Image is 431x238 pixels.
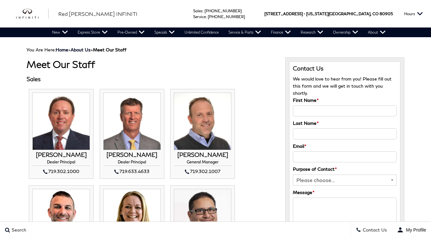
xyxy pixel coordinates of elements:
h3: Sales [27,76,275,82]
h3: [PERSON_NAME] [103,152,161,158]
img: MIKE JORGENSEN [103,92,161,150]
label: Message [293,189,315,196]
img: THOM BUCKLEY [32,92,90,150]
a: Pre-Owned [113,27,149,37]
span: Red [PERSON_NAME] INFINITI [58,11,138,17]
span: : [206,14,207,19]
strong: Meet Our Staff [93,47,127,52]
a: Ownership [328,27,363,37]
label: Purpose of Contact [293,166,337,173]
h3: [PERSON_NAME] [32,152,90,158]
span: Contact Us [361,227,387,233]
span: Service [193,14,206,19]
a: Home [56,47,68,52]
div: 719.633.4633 [103,168,161,175]
a: Red [PERSON_NAME] INFINITI [58,10,138,18]
button: user-profile-menu [392,222,431,238]
a: Specials [149,27,180,37]
a: Research [296,27,328,37]
a: Service & Parts [224,27,266,37]
label: Last Name [293,120,319,127]
h4: General Manager [174,160,231,166]
label: Email [293,143,306,150]
a: [PHONE_NUMBER] [208,14,245,19]
a: [STREET_ADDRESS] • [US_STATE][GEOGRAPHIC_DATA], CO 80905 [264,11,393,16]
nav: Main Navigation [47,27,391,37]
span: Search [10,227,26,233]
a: [PHONE_NUMBER] [204,8,242,13]
img: INFINITI [16,9,49,19]
a: Express Store [73,27,113,37]
span: My Profile [403,227,426,233]
a: About [363,27,391,37]
h4: Dealer Principal [32,160,90,166]
img: JOHN ZUMBO [174,92,231,150]
div: 719.302.1000 [32,168,90,175]
span: Sales [193,8,203,13]
h1: Meet Our Staff [27,59,275,70]
span: > [71,47,127,52]
span: > [56,47,127,52]
a: New [47,27,73,37]
a: Finance [266,27,296,37]
h3: Contact Us [293,65,397,72]
label: First Name [293,97,319,104]
div: Breadcrumbs [27,47,405,52]
h4: Dealer Principal [103,160,161,166]
a: Unlimited Confidence [180,27,224,37]
a: infiniti [16,9,49,19]
span: We would love to hear from you! Please fill out this form and we will get in touch with you shortly. [293,76,392,96]
div: 719.302.1007 [174,168,231,175]
span: : [203,8,204,13]
span: You Are Here: [27,47,127,52]
a: About Us [71,47,91,52]
h3: [PERSON_NAME] [174,152,231,158]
